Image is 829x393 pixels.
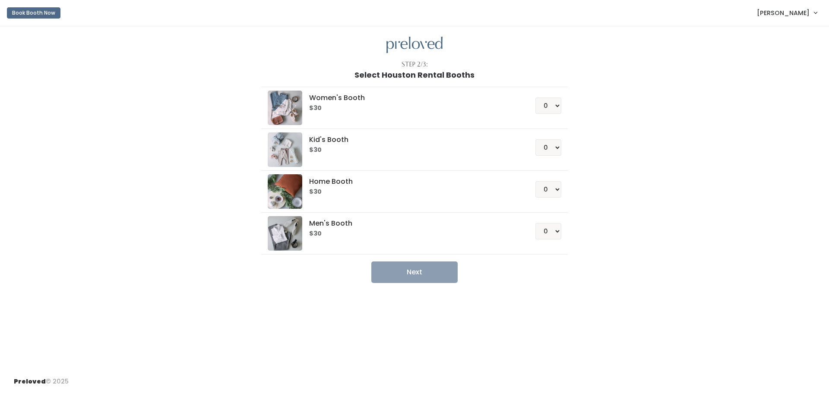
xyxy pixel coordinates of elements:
img: preloved logo [386,37,443,53]
h5: Kid's Booth [309,136,514,144]
h6: $30 [309,105,514,112]
img: preloved logo [268,132,302,167]
img: preloved logo [268,91,302,125]
div: © 2025 [14,370,69,386]
img: preloved logo [268,174,302,209]
h5: Women's Booth [309,94,514,102]
button: Book Booth Now [7,7,60,19]
a: Book Booth Now [7,3,60,22]
a: [PERSON_NAME] [748,3,826,22]
h6: $30 [309,230,514,237]
h5: Home Booth [309,178,514,185]
h6: $30 [309,189,514,195]
button: Next [371,261,458,283]
img: preloved logo [268,216,302,251]
span: Preloved [14,377,46,386]
h1: Select Houston Rental Booths [354,71,475,79]
div: Step 2/3: [402,60,428,69]
span: [PERSON_NAME] [757,8,810,18]
h6: $30 [309,147,514,154]
h5: Men's Booth [309,220,514,227]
